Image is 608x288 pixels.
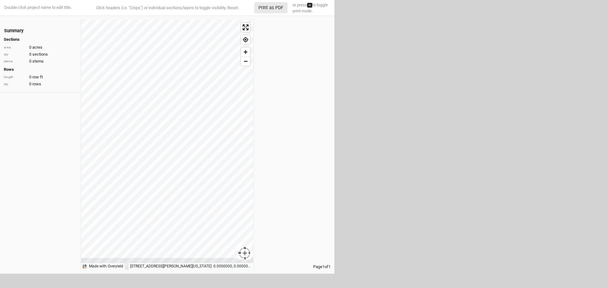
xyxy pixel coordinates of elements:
[254,264,334,270] div: Page 1 of 1
[32,52,48,57] span: sections
[4,37,77,42] h4: Sections
[241,47,250,57] button: Zoom in
[307,3,312,8] kbd: H
[83,5,251,11] div: Click headers (i.e. "Crops") or individual sections/layers to toggle visibility.
[4,28,23,34] div: Summary
[241,57,250,66] button: Zoom out
[4,67,77,72] h4: Rows
[89,264,123,269] div: Made with Overyield
[32,74,43,80] span: row ft
[4,45,77,50] div: 0
[4,82,26,87] div: qty
[4,52,77,57] div: 0
[32,45,42,50] span: acres
[4,58,77,64] div: 0
[4,52,26,57] div: qty
[254,2,288,13] button: Print as PDF
[32,58,44,64] span: stems
[129,263,253,270] div: [STREET_ADDRESS][PERSON_NAME][US_STATE] 0.0000000, 0.0000000
[4,45,26,50] div: area
[227,5,239,11] button: Reset.
[3,5,72,10] div: Double click project name to edit title.
[241,23,250,32] button: Enter fullscreen
[4,75,26,80] div: length
[81,20,253,270] canvas: Map
[4,59,26,64] div: stems
[241,35,250,44] button: Find my location
[4,74,77,80] div: 0
[4,81,77,87] div: 0
[32,81,41,87] span: rows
